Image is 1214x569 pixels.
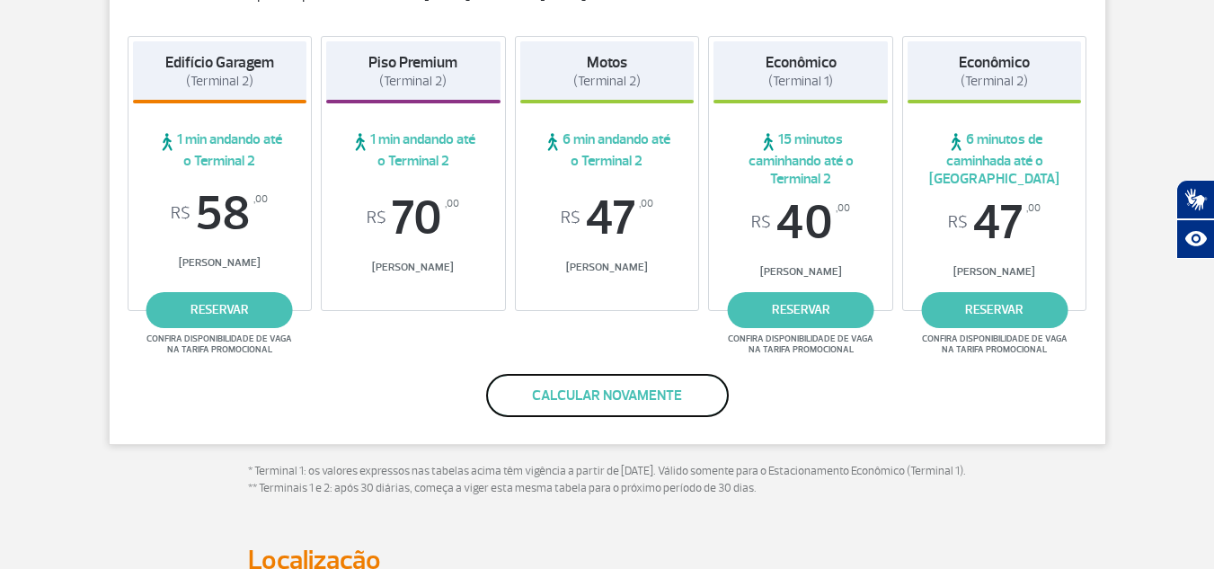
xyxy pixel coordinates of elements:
span: 40 [713,199,888,247]
a: reservar [728,292,874,328]
span: (Terminal 2) [186,73,253,90]
span: (Terminal 2) [379,73,447,90]
button: Abrir recursos assistivos. [1176,219,1214,259]
a: reservar [921,292,1068,328]
span: [PERSON_NAME] [133,256,307,270]
span: Confira disponibilidade de vaga na tarifa promocional [144,333,295,355]
span: 6 min andando até o Terminal 2 [520,130,695,170]
sup: ,00 [1026,199,1041,218]
button: Calcular novamente [486,374,729,417]
span: 6 minutos de caminhada até o [GEOGRAPHIC_DATA] [908,130,1082,188]
strong: Piso Premium [368,53,457,72]
div: Plugin de acessibilidade da Hand Talk. [1176,180,1214,259]
span: [PERSON_NAME] [908,265,1082,279]
sup: R$ [367,209,386,228]
span: 47 [520,194,695,243]
span: [PERSON_NAME] [713,265,888,279]
a: reservar [146,292,293,328]
sup: R$ [561,209,580,228]
strong: Econômico [959,53,1030,72]
span: [PERSON_NAME] [520,261,695,274]
span: 15 minutos caminhando até o Terminal 2 [713,130,888,188]
sup: R$ [751,213,771,233]
p: * Terminal 1: os valores expressos nas tabelas acima têm vigência a partir de [DATE]. Válido some... [248,463,967,498]
sup: ,00 [253,190,268,209]
span: 1 min andando até o Terminal 2 [133,130,307,170]
span: 58 [133,190,307,238]
sup: ,00 [445,194,459,214]
strong: Motos [587,53,627,72]
button: Abrir tradutor de língua de sinais. [1176,180,1214,219]
span: 1 min andando até o Terminal 2 [326,130,501,170]
span: (Terminal 2) [573,73,641,90]
span: 70 [326,194,501,243]
span: (Terminal 2) [961,73,1028,90]
span: Confira disponibilidade de vaga na tarifa promocional [919,333,1070,355]
span: Confira disponibilidade de vaga na tarifa promocional [725,333,876,355]
span: 47 [908,199,1082,247]
span: (Terminal 1) [768,73,833,90]
sup: ,00 [836,199,850,218]
sup: R$ [171,204,191,224]
strong: Edifício Garagem [165,53,274,72]
sup: R$ [948,213,968,233]
sup: ,00 [639,194,653,214]
span: [PERSON_NAME] [326,261,501,274]
strong: Econômico [766,53,837,72]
